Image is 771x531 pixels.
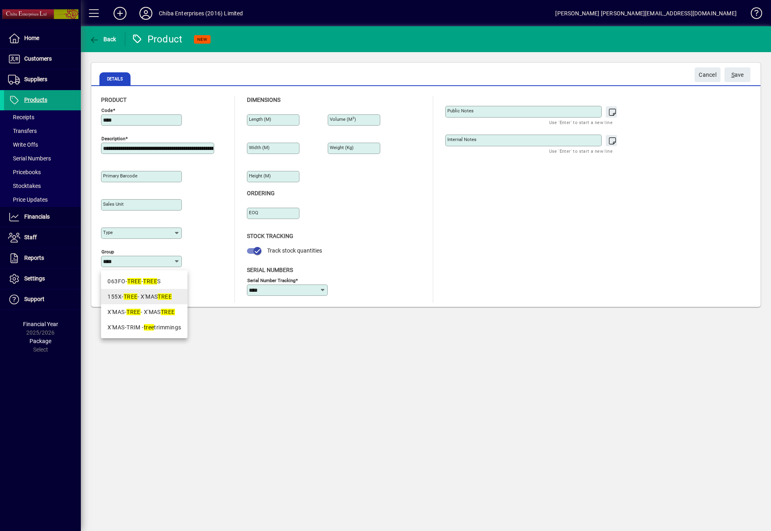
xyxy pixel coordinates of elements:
[24,296,44,302] span: Support
[24,35,39,41] span: Home
[4,70,81,90] a: Suppliers
[330,116,356,122] mat-label: Volume (m )
[127,278,141,284] em: TREE
[133,6,159,21] button: Profile
[4,269,81,289] a: Settings
[267,247,322,254] span: Track stock quantities
[4,248,81,268] a: Reports
[745,2,761,28] a: Knowledge Base
[247,277,295,283] mat-label: Serial Number tracking
[107,293,181,301] div: 155X- - X'MAS
[8,141,38,148] span: Write Offs
[101,97,126,103] span: Product
[249,145,270,150] mat-label: Width (m)
[101,136,125,141] mat-label: Description
[101,249,114,255] mat-label: Group
[4,138,81,152] a: Write Offs
[247,97,280,103] span: Dimensions
[249,116,271,122] mat-label: Length (m)
[4,28,81,48] a: Home
[4,228,81,248] a: Staff
[101,304,187,320] mat-option: X'MAS-TREE - X'MAS TREE
[4,193,81,206] a: Price Updates
[107,277,181,286] div: 063FO- - S
[4,289,81,310] a: Support
[8,183,41,189] span: Stocktakes
[24,275,45,282] span: Settings
[24,255,44,261] span: Reports
[99,72,131,85] span: Details
[8,114,34,120] span: Receipts
[330,145,354,150] mat-label: Weight (Kg)
[103,201,124,207] mat-label: Sales unit
[143,278,157,284] em: TREE
[107,323,181,332] div: X'MAS-TRIM - trimmings
[89,36,116,42] span: Back
[247,190,275,196] span: Ordering
[197,37,207,42] span: NEW
[103,173,137,179] mat-label: Primary barcode
[101,274,187,289] mat-option: 063FO-TREE - TREES
[131,33,183,46] div: Product
[4,179,81,193] a: Stocktakes
[101,320,187,335] mat-option: X'MAS-TRIM - tree trimmings
[161,309,175,315] em: TREE
[731,68,744,82] span: ave
[4,207,81,227] a: Financials
[158,293,172,300] em: TREE
[549,118,613,127] mat-hint: Use 'Enter' to start a new line
[725,67,750,82] button: Save
[8,196,48,203] span: Price Updates
[4,49,81,69] a: Customers
[4,152,81,165] a: Serial Numbers
[124,293,138,300] em: TREE
[4,124,81,138] a: Transfers
[249,173,271,179] mat-label: Height (m)
[87,32,118,46] button: Back
[247,267,293,273] span: Serial Numbers
[447,108,474,114] mat-label: Public Notes
[159,7,243,20] div: Chiba Enterprises (2016) Limited
[4,110,81,124] a: Receipts
[8,128,37,134] span: Transfers
[731,72,735,78] span: S
[24,234,37,240] span: Staff
[8,155,51,162] span: Serial Numbers
[101,107,113,113] mat-label: Code
[107,6,133,21] button: Add
[24,76,47,82] span: Suppliers
[247,233,293,239] span: Stock Tracking
[23,321,58,327] span: Financial Year
[81,32,125,46] app-page-header-button: Back
[4,165,81,179] a: Pricebooks
[24,213,50,220] span: Financials
[126,309,141,315] em: TREE
[24,55,52,62] span: Customers
[144,324,154,331] em: tree
[447,137,476,142] mat-label: Internal Notes
[695,67,720,82] button: Cancel
[101,289,187,304] mat-option: 155X-TREE - X'MAS TREE
[107,308,181,316] div: X'MAS- - X'MAS
[352,116,354,120] sup: 3
[29,338,51,344] span: Package
[555,7,737,20] div: [PERSON_NAME] [PERSON_NAME][EMAIL_ADDRESS][DOMAIN_NAME]
[249,210,258,215] mat-label: EOQ
[8,169,41,175] span: Pricebooks
[24,97,47,103] span: Products
[699,68,716,82] span: Cancel
[549,146,613,156] mat-hint: Use 'Enter' to start a new line
[103,230,113,235] mat-label: Type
